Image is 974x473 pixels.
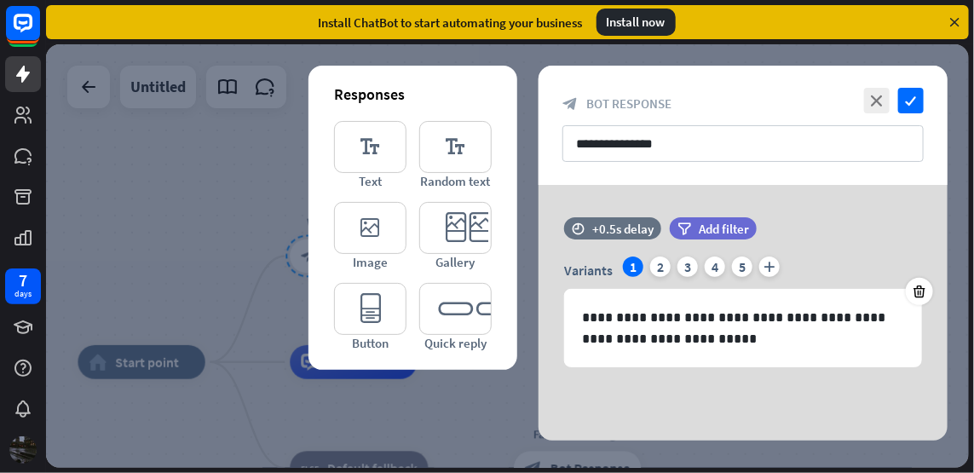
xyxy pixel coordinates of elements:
div: 2 [650,257,671,277]
i: plus [759,257,780,277]
div: 5 [732,257,752,277]
span: Bot Response [586,95,671,112]
i: block_bot_response [562,96,578,112]
div: 7 [19,273,27,288]
div: 3 [677,257,698,277]
a: 7 days [5,268,41,304]
i: close [864,88,890,113]
div: days [14,288,32,300]
div: +0.5s delay [592,221,654,237]
div: 4 [705,257,725,277]
div: Install now [597,9,676,36]
i: check [898,88,924,113]
div: 1 [623,257,643,277]
div: Install ChatBot to start automating your business [319,14,583,31]
i: time [572,222,585,234]
span: Add filter [699,221,749,237]
span: Variants [564,262,613,279]
i: filter [677,222,691,235]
